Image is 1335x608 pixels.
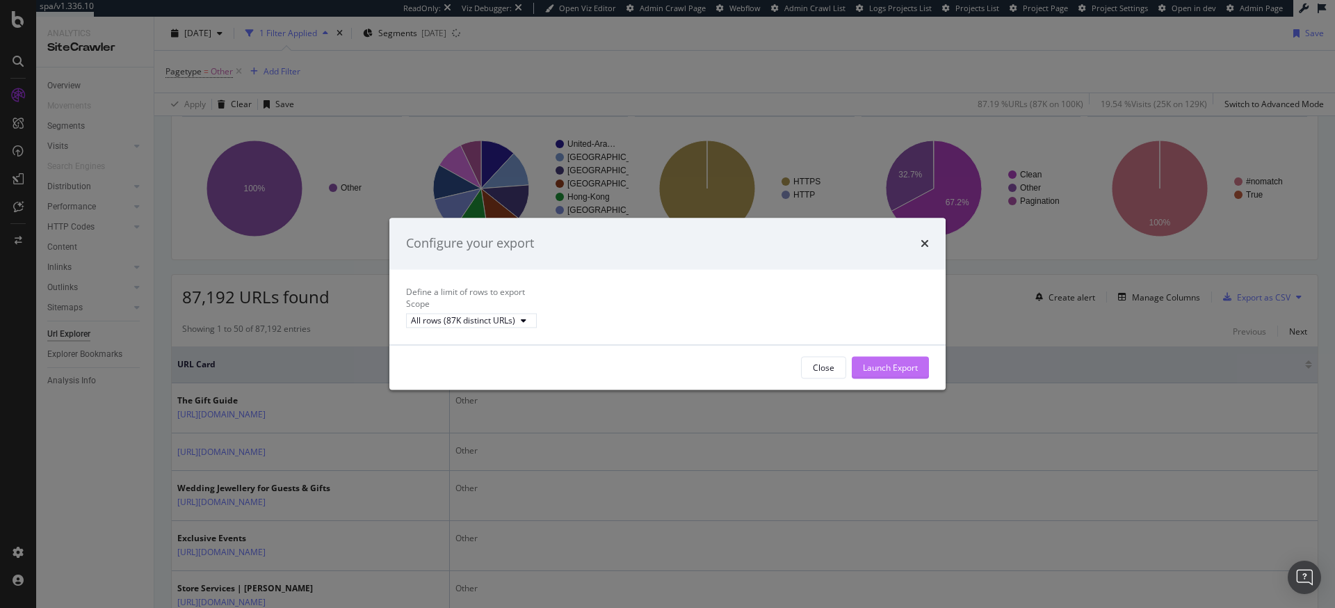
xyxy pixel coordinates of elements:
div: modal [389,218,946,390]
div: Close [813,362,834,374]
button: Launch Export [852,357,929,379]
button: All rows (87K distinct URLs) [406,313,537,328]
div: Configure your export [406,234,534,253]
div: All rows (87K distinct URLs) [411,314,515,326]
label: Scope [406,298,430,310]
div: Define a limit of rows to export [406,286,929,298]
button: Close [801,357,846,379]
div: times [921,234,929,253]
div: Open Intercom Messenger [1288,561,1321,594]
div: Launch Export [863,362,918,374]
